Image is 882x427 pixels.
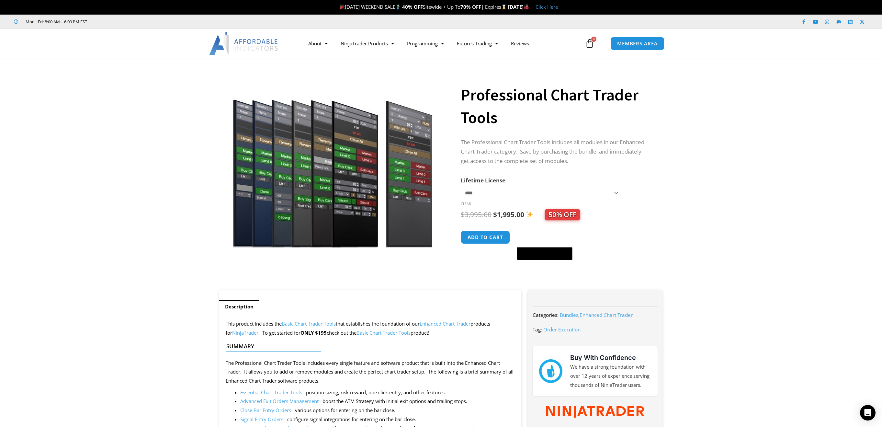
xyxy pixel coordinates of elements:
[450,36,504,51] a: Futures Trading
[560,312,578,318] a: Bundles
[420,320,470,327] a: Enhanced Chart Trader
[524,5,529,9] img: 🏭
[545,209,580,220] span: 50% OFF
[232,329,258,336] a: NinjaTrader
[539,359,562,383] img: mark thumbs good 43913 | Affordable Indicators – NinjaTrader
[580,312,633,318] a: Enhanced Chart Trader
[493,210,497,219] span: $
[860,405,876,421] div: Open Intercom Messenger
[219,300,259,313] a: Description
[240,406,515,415] li: – various options for entering on the bar close.
[461,210,492,219] bdi: 3,995.00
[334,36,401,51] a: NinjaTrader Products
[460,4,481,10] strong: 70% OFF
[240,415,515,424] li: – configure signal integrations for entering on the bar close.
[302,36,334,51] a: About
[575,34,604,53] a: 0
[461,231,510,244] button: Add to cart
[226,359,515,386] p: The Professional Chart Trader Tools includes every single feature and software product that is bu...
[536,4,558,10] a: Click Here
[517,247,572,260] button: Buy with GPay
[461,177,505,184] label: Lifetime License
[461,202,471,206] a: Clear options
[209,32,279,55] img: LogoAI | Affordable Indicators – NinjaTrader
[282,320,336,327] a: Basic Chart Trader Tools
[356,329,411,336] a: Basic Chart Trader Tools
[461,264,650,270] iframe: PayPal Message 1
[560,312,633,318] span: ,
[327,329,429,336] span: check out the product!
[396,5,401,9] img: 🏌️‍♂️
[240,416,283,422] a: Signal Entry Orders
[240,407,291,413] a: Close Bar Entry Orders
[515,230,574,245] iframe: Secure express checkout frame
[617,41,658,46] span: MEMBERS AREA
[226,319,515,338] p: This product includes the that establishes the foundation of our products for . To get started for
[96,18,193,25] iframe: Customer reviews powered by Trustpilot
[526,211,533,218] img: ✨
[461,84,650,129] h1: Professional Chart Trader Tools
[570,353,651,363] h3: Buy With Confidence
[508,4,529,10] strong: [DATE]
[240,398,319,404] a: Advanced Exit Orders Management
[338,4,508,10] span: [DATE] WEEKEND SALE Sitewide + Up To | Expires
[461,210,465,219] span: $
[543,326,581,333] a: Order Execution
[493,210,524,219] bdi: 1,995.00
[240,388,515,397] li: – position sizing, risk reward, one click entry, and other features.
[570,363,651,390] p: We have a strong foundation with over 12 years of experience serving thousands of NinjaTrader users.
[461,138,650,166] p: The Professional Chart Trader Tools includes all modules in our Enhanced Chart Trader category. S...
[240,389,302,396] a: Essential Chart Trader Tools
[504,36,536,51] a: Reviews
[226,343,509,350] h4: Summary
[591,37,596,42] span: 0
[533,326,542,333] span: Tag:
[546,406,644,419] img: NinjaTrader Wordmark color RGB | Affordable Indicators – NinjaTrader
[24,18,87,26] span: Mon - Fri: 8:00 AM – 6:00 PM EST
[610,37,664,50] a: MEMBERS AREA
[240,397,515,406] li: – boost the ATM Strategy with initial exit options and trailing stops.
[300,329,327,336] strong: ONLY $195
[302,36,583,51] nav: Menu
[401,36,450,51] a: Programming
[533,312,559,318] span: Categories:
[340,5,345,9] img: 🎉
[502,5,506,9] img: ⌛
[229,69,437,248] img: ProfessionalToolsBundlePage
[402,4,423,10] strong: 40% OFF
